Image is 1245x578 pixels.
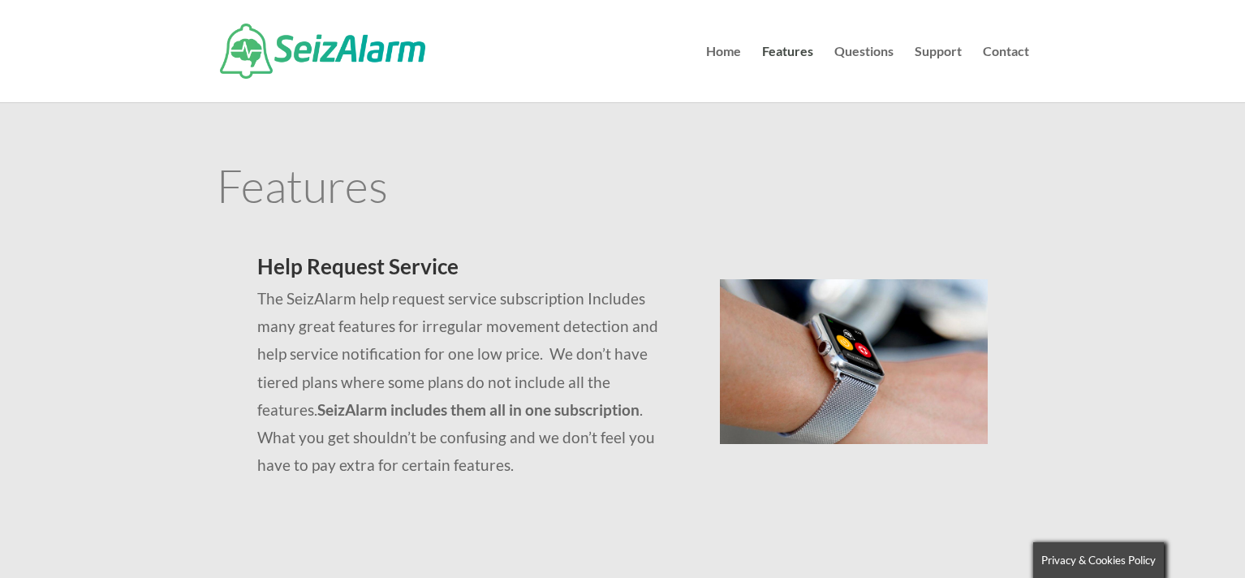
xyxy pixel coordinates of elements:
a: Home [706,45,741,102]
p: The SeizAlarm help request service subscription Includes many great features for irregular moveme... [257,285,680,479]
h1: Features [217,162,1029,216]
iframe: Help widget launcher [1101,515,1227,560]
a: Features [762,45,813,102]
span: Privacy & Cookies Policy [1041,554,1156,567]
img: SeizAlarm [220,24,425,79]
a: Questions [834,45,894,102]
img: seizalarm-on-wrist [720,279,989,444]
a: Contact [983,45,1029,102]
h2: Help Request Service [257,256,680,285]
a: Support [915,45,962,102]
strong: SeizAlarm includes them all in one subscription [317,400,640,419]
